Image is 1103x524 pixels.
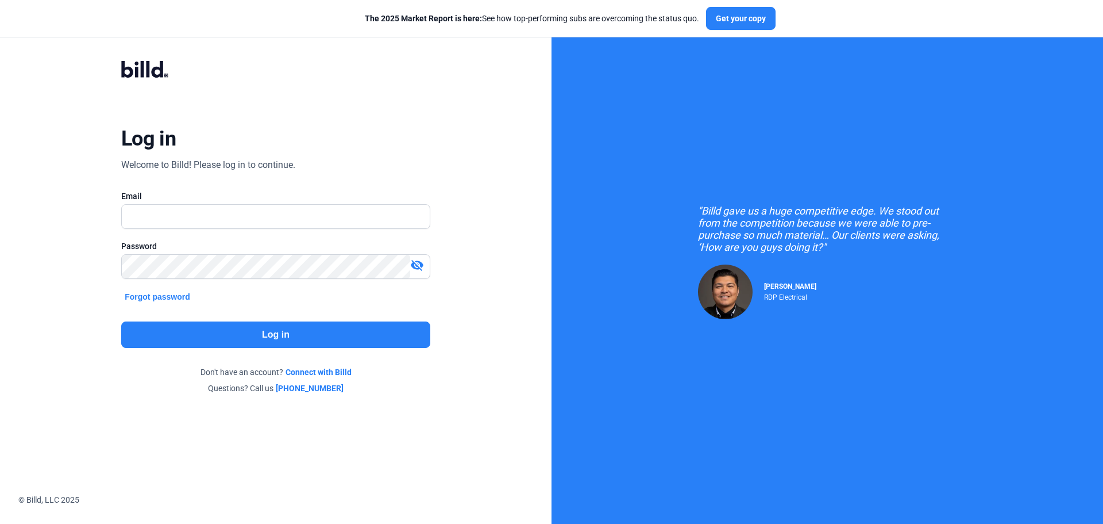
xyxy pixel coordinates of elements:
div: Log in [121,126,176,151]
div: Don't have an account? [121,366,430,378]
div: Welcome to Billd! Please log in to continue. [121,158,295,172]
div: See how top-performing subs are overcoming the status quo. [365,13,699,24]
span: The 2025 Market Report is here: [365,14,482,23]
a: [PHONE_NUMBER] [276,383,344,394]
div: Questions? Call us [121,383,430,394]
img: Raul Pacheco [698,265,753,319]
button: Log in [121,322,430,348]
a: Connect with Billd [286,366,352,378]
span: [PERSON_NAME] [764,282,816,290]
button: Forgot password [121,290,194,303]
mat-icon: visibility_off [410,258,424,272]
div: Email [121,190,430,202]
div: Password [121,240,430,252]
button: Get your copy [706,7,776,30]
div: RDP Electrical [764,290,816,301]
div: "Billd gave us a huge competitive edge. We stood out from the competition because we were able to... [698,205,957,253]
